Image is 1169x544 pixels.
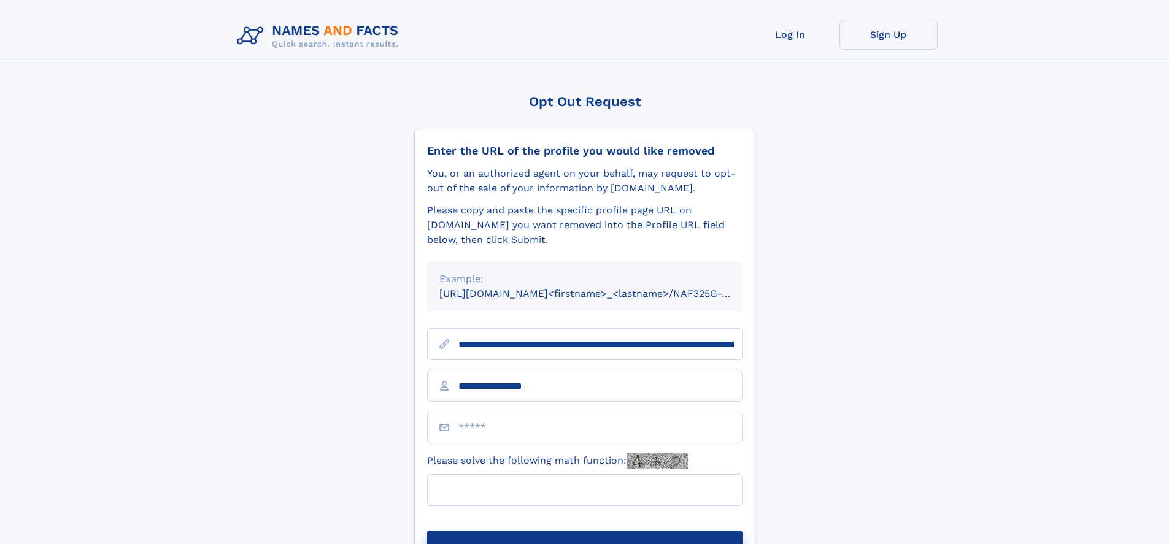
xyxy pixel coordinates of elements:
div: Please copy and paste the specific profile page URL on [DOMAIN_NAME] you want removed into the Pr... [427,203,743,247]
div: Opt Out Request [414,94,755,109]
a: Log In [741,20,839,50]
div: You, or an authorized agent on your behalf, may request to opt-out of the sale of your informatio... [427,166,743,196]
img: Logo Names and Facts [232,20,409,53]
small: [URL][DOMAIN_NAME]<firstname>_<lastname>/NAF325G-xxxxxxxx [439,288,766,299]
a: Sign Up [839,20,938,50]
div: Example: [439,272,730,286]
div: Enter the URL of the profile you would like removed [427,144,743,158]
label: Please solve the following math function: [427,453,688,469]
